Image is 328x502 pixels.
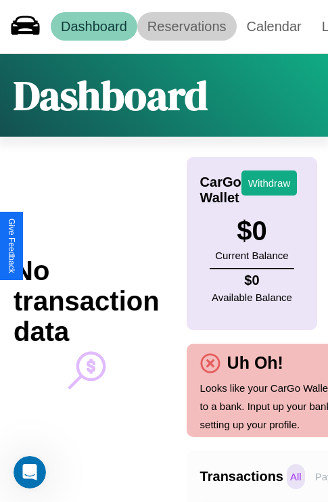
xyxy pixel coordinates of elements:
[215,246,288,265] p: Current Balance
[14,456,46,488] iframe: Intercom live chat
[14,68,208,123] h1: Dashboard
[200,469,283,484] h4: Transactions
[241,170,298,196] button: Withdraw
[51,12,137,41] a: Dashboard
[215,216,288,246] h3: $ 0
[7,219,16,273] div: Give Feedback
[200,175,241,206] h4: CarGo Wallet
[137,12,237,41] a: Reservations
[212,288,292,306] p: Available Balance
[212,273,292,288] h4: $ 0
[14,256,160,347] h2: No transaction data
[237,12,312,41] a: Calendar
[220,353,290,373] h4: Uh Oh!
[287,464,305,489] p: All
